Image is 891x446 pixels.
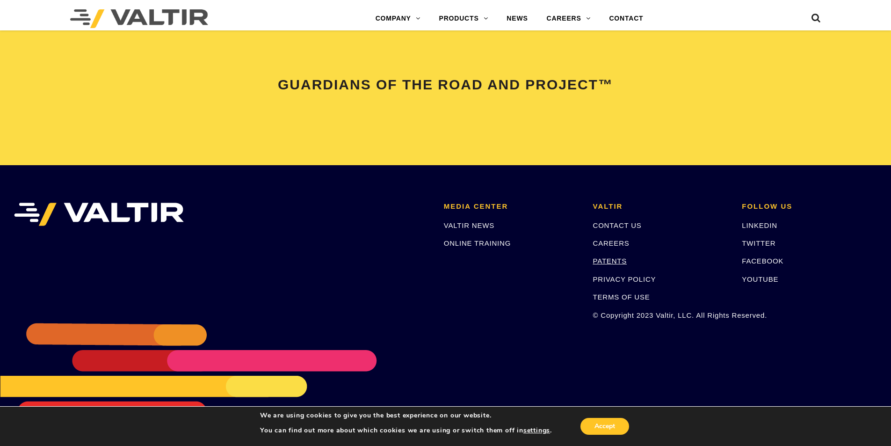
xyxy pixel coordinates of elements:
[580,418,629,435] button: Accept
[600,9,652,28] a: CONTACT
[430,9,498,28] a: PRODUCTS
[366,9,430,28] a: COMPANY
[593,239,630,247] a: CAREERS
[260,426,552,435] p: You can find out more about which cookies we are using or switch them off in .
[742,257,783,265] a: FACEBOOK
[497,9,537,28] a: NEWS
[278,77,613,92] span: GUARDIANS OF THE ROAD AND PROJECT™
[444,221,494,229] a: VALTIR NEWS
[742,275,778,283] a: YOUTUBE
[523,426,550,435] button: settings
[593,257,627,265] a: PATENTS
[260,411,552,420] p: We are using cookies to give you the best experience on our website.
[444,239,511,247] a: ONLINE TRAINING
[537,9,600,28] a: CAREERS
[593,203,728,211] h2: VALTIR
[742,239,775,247] a: TWITTER
[593,293,650,301] a: TERMS OF USE
[742,203,877,211] h2: FOLLOW US
[742,221,777,229] a: LINKEDIN
[593,221,642,229] a: CONTACT US
[593,310,728,321] p: © Copyright 2023 Valtir, LLC. All Rights Reserved.
[593,275,656,283] a: PRIVACY POLICY
[444,203,579,211] h2: MEDIA CENTER
[14,203,184,226] img: VALTIR
[70,9,208,28] img: Valtir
